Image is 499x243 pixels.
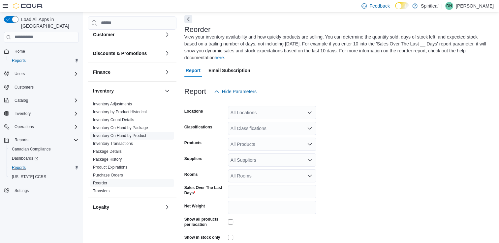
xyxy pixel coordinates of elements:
button: Canadian Compliance [7,145,81,154]
button: Inventory [1,109,81,118]
a: Reports [9,164,28,172]
span: Catalog [12,96,78,104]
label: Suppliers [184,156,203,161]
span: Feedback [369,3,390,9]
button: Customers [1,82,81,92]
a: Package History [93,157,122,162]
button: Users [12,70,27,78]
button: Open list of options [307,126,312,131]
span: Inventory [15,111,31,116]
a: Dashboards [9,154,41,162]
button: Open list of options [307,110,312,115]
span: Customers [12,83,78,91]
button: Inventory [163,87,171,95]
button: Users [1,69,81,78]
span: [US_STATE] CCRS [12,174,46,179]
span: Reports [9,164,78,172]
span: Inventory Adjustments [93,101,132,107]
h3: Loyalty [93,204,109,210]
span: Hide Parameters [222,88,257,95]
a: Package Details [93,149,122,154]
button: Inventory [93,88,162,94]
a: [US_STATE] CCRS [9,173,49,181]
span: Catalog [15,98,28,103]
a: Transfers [93,189,109,193]
span: Users [12,70,78,78]
a: Reorder [93,181,107,185]
button: Operations [1,122,81,131]
a: Purchase Orders [93,173,123,177]
a: Product Expirations [93,165,127,170]
a: Inventory by Product Historical [93,110,147,114]
label: Net Weight [184,203,205,209]
button: Loyalty [93,204,162,210]
button: [US_STATE] CCRS [7,172,81,181]
span: Home [12,47,78,55]
label: Locations [184,109,203,114]
nav: Complex example [4,44,78,212]
label: Rooms [184,172,198,177]
a: Inventory On Hand by Package [93,125,148,130]
span: Reports [15,137,28,143]
span: Settings [12,186,78,194]
h3: Discounts & Promotions [93,50,147,57]
span: Inventory by Product Historical [93,109,147,115]
span: Operations [15,124,34,129]
span: Load All Apps in [GEOGRAPHIC_DATA] [18,16,78,29]
span: Settings [15,188,29,193]
label: Show all products per location [184,217,225,227]
input: Dark Mode [395,2,409,9]
button: Customer [163,31,171,39]
span: Dashboards [12,156,38,161]
a: Canadian Compliance [9,145,53,153]
span: Home [15,49,25,54]
a: Inventory Adjustments [93,102,132,106]
label: Products [184,140,202,146]
span: Inventory [12,110,78,118]
span: Reports [12,58,26,63]
div: Inventory [88,100,176,198]
span: Dashboards [9,154,78,162]
button: Reports [7,56,81,65]
button: Home [1,46,81,56]
div: Danielle N [445,2,453,10]
span: Users [15,71,25,76]
span: Inventory Count Details [93,117,134,122]
span: Canadian Compliance [12,147,51,152]
button: Open list of options [307,142,312,147]
img: Cova [13,3,43,9]
a: Inventory Transactions [93,141,133,146]
button: Hide Parameters [211,85,259,98]
span: Reports [12,136,78,144]
button: Catalog [1,96,81,105]
a: here [215,55,224,60]
span: Inventory On Hand by Package [93,125,148,130]
h3: Report [184,88,206,95]
button: Finance [163,68,171,76]
label: Sales Over The Last Days [184,185,225,196]
h3: Finance [93,69,110,75]
span: Canadian Compliance [9,145,78,153]
button: Operations [12,123,37,131]
button: Reports [1,135,81,145]
a: Dashboards [7,154,81,163]
a: Settings [12,187,31,195]
button: Open list of options [307,157,312,163]
button: Next [184,15,192,23]
span: Email Subscription [208,64,250,77]
button: Catalog [12,96,31,104]
label: Classifications [184,124,212,130]
button: Discounts & Promotions [163,49,171,57]
button: Loyalty [163,203,171,211]
h3: Customer [93,31,114,38]
h3: Inventory [93,88,114,94]
a: Inventory On Hand by Product [93,133,146,138]
a: Customers [12,83,36,91]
